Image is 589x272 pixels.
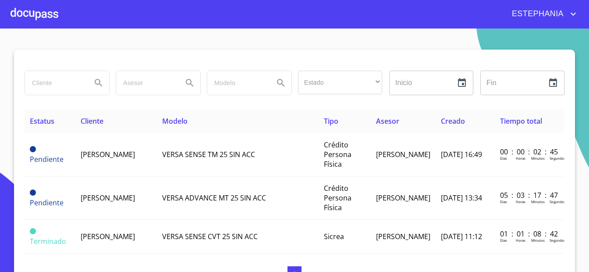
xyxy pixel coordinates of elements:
input: search [116,71,176,95]
button: Search [88,72,109,93]
p: Horas [516,156,525,161]
span: [PERSON_NAME] [81,232,135,241]
p: Minutos [531,156,545,161]
p: Segundos [550,199,566,204]
p: Dias [500,199,507,204]
button: Search [270,72,291,93]
p: Segundos [550,156,566,161]
span: [PERSON_NAME] [81,193,135,203]
button: Search [179,72,200,93]
span: Crédito Persona Física [324,140,351,169]
p: Dias [500,156,507,161]
p: Minutos [531,199,545,204]
p: 01 : 01 : 08 : 42 [500,229,559,239]
p: Segundos [550,238,566,243]
p: Minutos [531,238,545,243]
span: Tiempo total [500,116,542,126]
span: Cliente [81,116,103,126]
span: VERSA ADVANCE MT 25 SIN ACC [162,193,266,203]
p: 05 : 03 : 17 : 47 [500,190,559,200]
span: Creado [441,116,465,126]
span: Pendiente [30,154,64,164]
span: Terminado [30,228,36,234]
span: [PERSON_NAME] [376,193,430,203]
span: VERSA SENSE CVT 25 SIN ACC [162,232,258,241]
span: [PERSON_NAME] [376,150,430,159]
span: [DATE] 11:12 [441,232,482,241]
span: Crédito Persona Física [324,183,351,212]
span: Pendiente [30,146,36,152]
span: [DATE] 16:49 [441,150,482,159]
p: Horas [516,238,525,243]
button: account of current user [505,7,578,21]
span: Tipo [324,116,338,126]
input: search [207,71,267,95]
span: [PERSON_NAME] [376,232,430,241]
div: ​ [298,71,382,94]
span: ESTEPHANIA [505,7,568,21]
span: Sicrea [324,232,344,241]
p: Dias [500,238,507,243]
span: Terminado [30,236,66,246]
span: VERSA SENSE TM 25 SIN ACC [162,150,255,159]
span: Asesor [376,116,399,126]
span: [DATE] 13:34 [441,193,482,203]
span: Estatus [30,116,54,126]
span: Pendiente [30,190,36,196]
span: Pendiente [30,198,64,208]
span: [PERSON_NAME] [81,150,135,159]
input: search [25,71,85,95]
p: 00 : 00 : 02 : 45 [500,147,559,157]
p: Horas [516,199,525,204]
span: Modelo [162,116,188,126]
